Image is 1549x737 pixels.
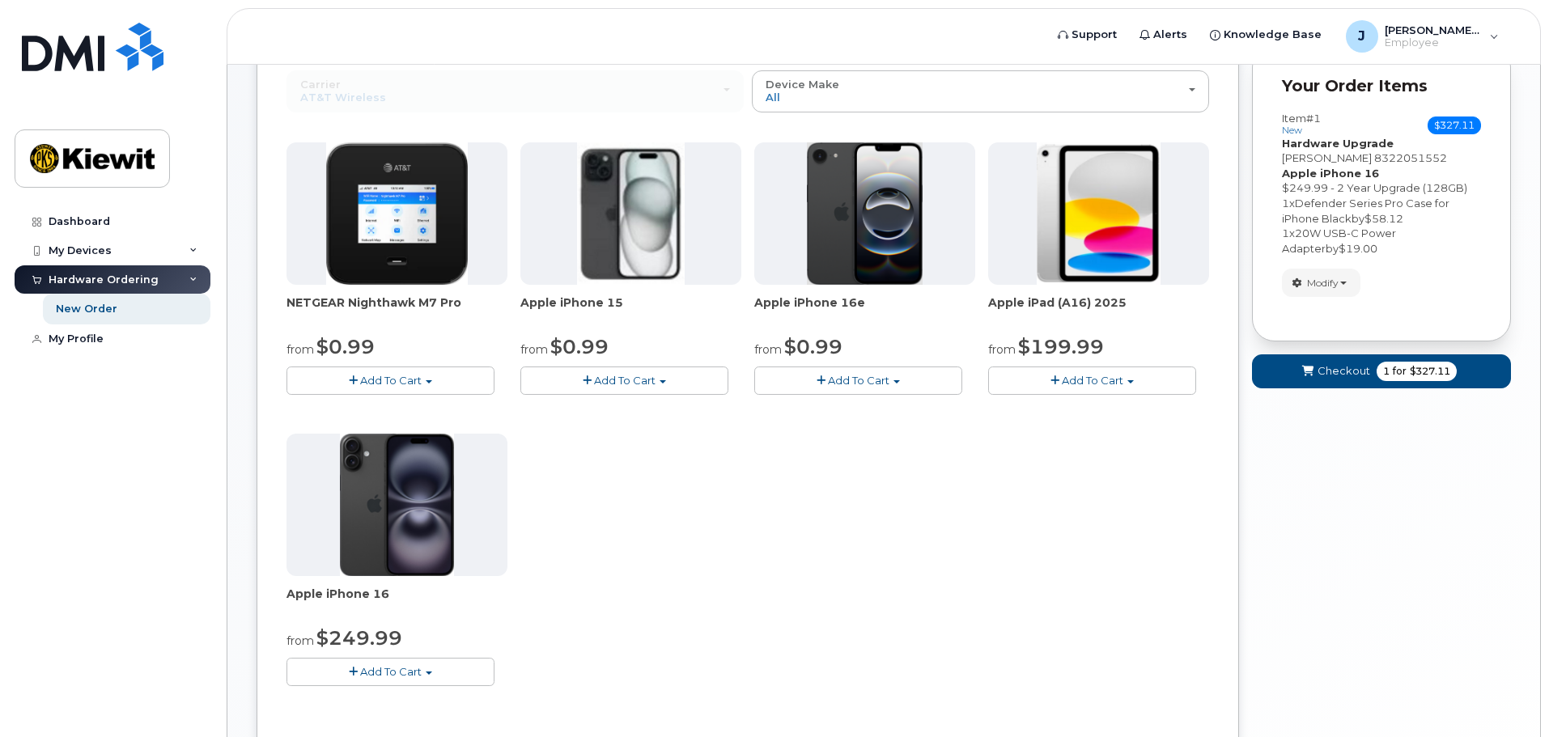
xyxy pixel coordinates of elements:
span: Modify [1307,276,1339,290]
strong: Apple iPhone 16 [1282,167,1379,180]
span: All [766,91,780,104]
span: Device Make [766,78,839,91]
h3: Item [1282,112,1321,136]
img: iPad_A16.PNG [1037,142,1160,285]
span: Employee [1385,36,1482,49]
button: Add To Cart [286,658,494,686]
span: Checkout [1318,363,1370,379]
small: from [520,342,548,357]
span: Add To Cart [594,374,656,387]
span: $58.12 [1364,212,1403,225]
span: 20W USB-C Power Adapter [1282,227,1396,255]
span: [PERSON_NAME] [1282,151,1372,164]
div: x by [1282,196,1481,226]
span: $327.11 [1410,364,1450,379]
span: $19.00 [1339,242,1377,255]
span: Add To Cart [828,374,889,387]
span: Support [1072,27,1117,43]
small: from [754,342,782,357]
small: from [286,633,314,648]
div: Apple iPhone 16 [286,586,507,618]
img: nighthawk_m7_pro.png [326,142,469,285]
iframe: Messenger Launcher [1479,667,1537,725]
span: 8322051552 [1374,151,1447,164]
span: 1 [1282,227,1289,239]
span: Knowledge Base [1224,27,1322,43]
small: from [988,342,1016,357]
button: Add To Cart [286,366,494,395]
img: iphone16e.png [807,142,923,285]
span: 1 [1383,364,1390,379]
small: from [286,342,314,357]
button: Add To Cart [520,366,728,395]
div: Apple iPhone 15 [520,294,741,327]
button: Checkout 1 for $327.11 [1252,354,1511,388]
div: Joseph.Arlen [1335,20,1510,53]
a: Knowledge Base [1199,19,1333,51]
div: $249.99 - 2 Year Upgrade (128GB) [1282,180,1481,196]
span: Defender Series Pro Case for iPhone Black [1282,197,1449,225]
span: Add To Cart [360,665,422,678]
span: $0.99 [550,335,609,358]
img: iphone_16_plus.png [340,434,454,576]
strong: Hardware Upgrade [1282,137,1394,150]
span: for [1390,364,1410,379]
span: $327.11 [1428,116,1481,134]
small: new [1282,125,1302,136]
span: Add To Cart [1062,374,1123,387]
button: Add To Cart [754,366,962,395]
span: [PERSON_NAME].[PERSON_NAME] [1385,23,1482,36]
span: 1 [1282,197,1289,210]
button: Device Make All [752,70,1209,112]
span: J [1358,27,1365,46]
a: Support [1046,19,1128,51]
div: Apple iPad (A16) 2025 [988,294,1209,327]
div: NETGEAR Nighthawk M7 Pro [286,294,507,327]
button: Modify [1282,269,1360,297]
span: $0.99 [316,335,375,358]
span: $199.99 [1018,335,1104,358]
div: Apple iPhone 16e [754,294,975,327]
span: #1 [1306,112,1321,125]
span: Alerts [1153,27,1187,43]
img: iphone15.jpg [577,142,685,285]
span: Add To Cart [360,374,422,387]
span: $249.99 [316,626,402,650]
p: Your Order Items [1282,74,1481,98]
span: $0.99 [784,335,842,358]
div: x by [1282,226,1481,256]
a: Alerts [1128,19,1199,51]
button: Add To Cart [988,366,1196,395]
